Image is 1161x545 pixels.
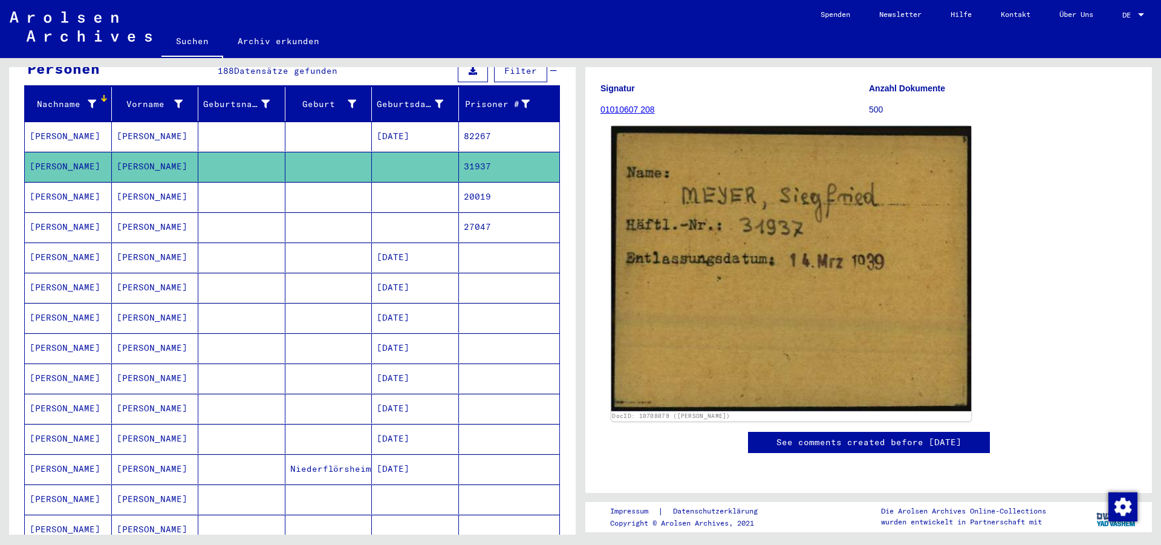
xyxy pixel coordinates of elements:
[25,454,112,484] mat-cell: [PERSON_NAME]
[203,98,270,111] div: Geburtsname
[25,87,112,121] mat-header-cell: Nachname
[1122,11,1136,19] span: DE
[377,94,458,114] div: Geburtsdatum
[612,413,730,420] a: DocID: 10708079 ([PERSON_NAME])
[285,87,372,121] mat-header-cell: Geburt‏
[869,103,1137,116] p: 500
[25,273,112,302] mat-cell: [PERSON_NAME]
[459,212,560,242] mat-cell: 27047
[377,98,443,111] div: Geburtsdatum
[30,98,96,111] div: Nachname
[198,87,285,121] mat-header-cell: Geburtsname
[112,243,199,272] mat-cell: [PERSON_NAME]
[611,126,972,411] img: 001.jpg
[25,333,112,363] mat-cell: [PERSON_NAME]
[372,333,459,363] mat-cell: [DATE]
[459,182,560,212] mat-cell: 20019
[117,98,183,111] div: Vorname
[117,94,198,114] div: Vorname
[372,273,459,302] mat-cell: [DATE]
[203,94,285,114] div: Geburtsname
[25,303,112,333] mat-cell: [PERSON_NAME]
[112,424,199,454] mat-cell: [PERSON_NAME]
[285,454,372,484] mat-cell: Niederflörsheim
[25,364,112,393] mat-cell: [PERSON_NAME]
[25,122,112,151] mat-cell: [PERSON_NAME]
[112,515,199,544] mat-cell: [PERSON_NAME]
[112,454,199,484] mat-cell: [PERSON_NAME]
[459,87,560,121] mat-header-cell: Prisoner #
[218,65,234,76] span: 188
[112,152,199,181] mat-cell: [PERSON_NAME]
[112,122,199,151] mat-cell: [PERSON_NAME]
[112,303,199,333] mat-cell: [PERSON_NAME]
[112,273,199,302] mat-cell: [PERSON_NAME]
[161,27,223,58] a: Suchen
[372,364,459,393] mat-cell: [DATE]
[610,505,772,518] div: |
[25,152,112,181] mat-cell: [PERSON_NAME]
[776,436,961,449] a: See comments created before [DATE]
[372,454,459,484] mat-cell: [DATE]
[25,243,112,272] mat-cell: [PERSON_NAME]
[600,105,655,114] a: 01010607 208
[112,394,199,423] mat-cell: [PERSON_NAME]
[234,65,337,76] span: Datensätze gefunden
[610,518,772,529] p: Copyright © Arolsen Archives, 2021
[372,394,459,423] mat-cell: [DATE]
[25,424,112,454] mat-cell: [PERSON_NAME]
[372,424,459,454] mat-cell: [DATE]
[25,515,112,544] mat-cell: [PERSON_NAME]
[881,517,1046,527] p: wurden entwickelt in Partnerschaft mit
[610,505,658,518] a: Impressum
[464,98,530,111] div: Prisoner #
[112,333,199,363] mat-cell: [PERSON_NAME]
[504,65,537,76] span: Filter
[10,11,152,42] img: Arolsen_neg.svg
[372,122,459,151] mat-cell: [DATE]
[112,212,199,242] mat-cell: [PERSON_NAME]
[494,59,547,82] button: Filter
[25,212,112,242] mat-cell: [PERSON_NAME]
[112,364,199,393] mat-cell: [PERSON_NAME]
[30,94,111,114] div: Nachname
[290,98,357,111] div: Geburt‏
[1108,492,1137,521] div: Zustimmung ändern
[372,243,459,272] mat-cell: [DATE]
[869,83,945,93] b: Anzahl Dokumente
[290,94,372,114] div: Geburt‏
[600,83,635,93] b: Signatur
[25,485,112,514] mat-cell: [PERSON_NAME]
[372,87,459,121] mat-header-cell: Geburtsdatum
[464,94,545,114] div: Prisoner #
[112,87,199,121] mat-header-cell: Vorname
[223,27,334,56] a: Archiv erkunden
[25,182,112,212] mat-cell: [PERSON_NAME]
[1094,501,1139,532] img: yv_logo.png
[112,182,199,212] mat-cell: [PERSON_NAME]
[25,394,112,423] mat-cell: [PERSON_NAME]
[112,485,199,514] mat-cell: [PERSON_NAME]
[459,122,560,151] mat-cell: 82267
[1108,492,1137,521] img: Zustimmung ändern
[459,152,560,181] mat-cell: 31937
[372,303,459,333] mat-cell: [DATE]
[663,505,772,518] a: Datenschutzerklärung
[27,57,100,79] div: Personen
[881,506,1046,517] p: Die Arolsen Archives Online-Collections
